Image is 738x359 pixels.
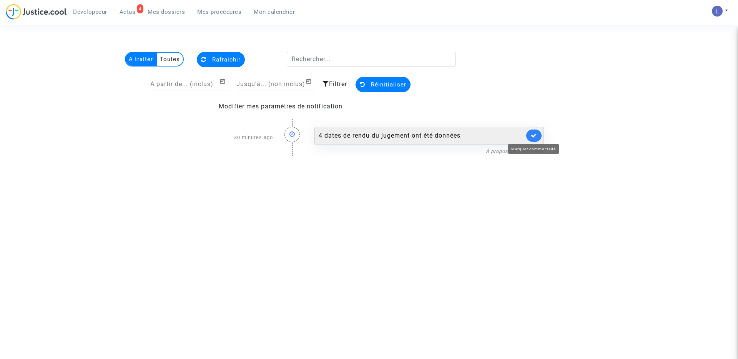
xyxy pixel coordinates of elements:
span: Rafraichir [212,56,241,63]
div: 4 dates de rendu du jugement ont été données [319,131,524,140]
img: jc-logo.svg [6,4,67,20]
div: 4 [137,4,144,13]
multi-toggle-item: Toutes [157,53,183,66]
multi-toggle-item: A traiter [126,53,157,66]
button: Open calendar [219,77,229,86]
a: Modifier mes paramètres de notification [219,103,342,110]
span: Mes procédures [197,8,241,15]
span: Réinitialiser [371,81,406,88]
input: Rechercher... [287,52,456,66]
a: À propos de 4 dossiers [486,148,544,154]
span: Mes dossiers [148,8,185,15]
span: Filtrer [329,80,347,88]
button: Open calendar [306,77,315,86]
a: Développeur [67,6,113,18]
a: 4Actus [113,6,142,18]
img: AATXAJzI13CaqkJmx-MOQUbNyDE09GJ9dorwRvFSQZdH=s96-c [712,6,723,17]
a: Mes dossiers [141,6,191,18]
span: Développeur [73,8,107,15]
button: Réinitialiser [356,77,411,92]
span: Actus [120,8,136,15]
a: Mon calendrier [248,6,301,18]
span: Mon calendrier [254,8,295,15]
div: 30 minutes ago [188,119,279,156]
a: Mes procédures [191,6,248,18]
button: Rafraichir [197,52,245,67]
